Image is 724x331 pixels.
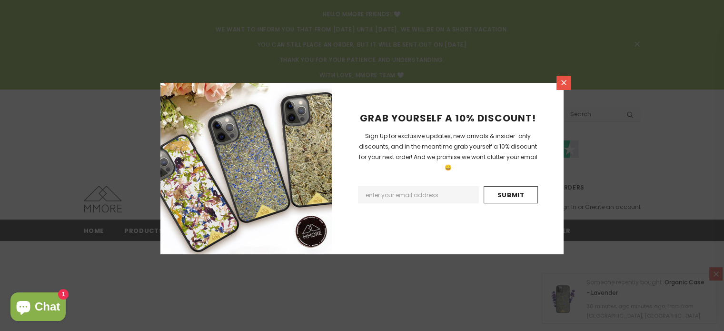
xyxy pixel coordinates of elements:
[359,132,537,171] span: Sign Up for exclusive updates, new arrivals & insider-only discounts, and in the meantime grab yo...
[358,186,479,203] input: Email Address
[484,186,538,203] input: Submit
[8,292,69,323] inbox-online-store-chat: Shopify online store chat
[556,76,571,90] a: Close
[360,111,536,125] span: GRAB YOURSELF A 10% DISCOUNT!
